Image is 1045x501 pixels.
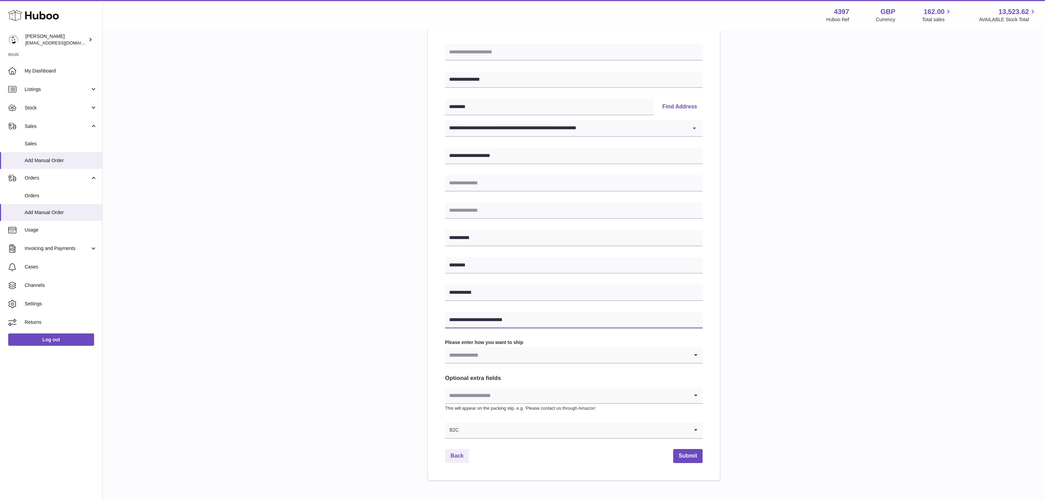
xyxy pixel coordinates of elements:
[25,123,90,130] span: Sales
[25,264,97,270] span: Cases
[8,333,94,346] a: Log out
[25,105,90,111] span: Stock
[826,16,849,23] div: Huboo Ref
[445,405,703,411] p: This will appear on the packing slip. e.g. 'Please contact us through Amazon'
[922,7,952,23] a: 162.00 Total sales
[445,339,703,346] label: Please enter how you want to ship
[445,347,703,364] div: Search for option
[445,422,459,438] span: B2C
[25,141,97,147] span: Sales
[673,449,703,463] button: Submit
[445,422,703,439] div: Search for option
[657,99,703,115] button: Find Address
[834,7,849,16] strong: 4397
[25,319,97,326] span: Returns
[445,387,703,404] div: Search for option
[25,68,97,74] span: My Dashboard
[876,16,896,23] div: Currency
[924,7,944,16] span: 162.00
[998,7,1029,16] span: 13,523.62
[25,86,90,93] span: Listings
[979,16,1037,23] span: AVAILABLE Stock Total
[25,282,97,289] span: Channels
[445,347,689,363] input: Search for option
[445,374,703,382] h2: Optional extra fields
[445,449,469,463] a: Back
[459,422,689,438] input: Search for option
[979,7,1037,23] a: 13,523.62 AVAILABLE Stock Total
[25,209,97,216] span: Add Manual Order
[8,35,18,45] img: drumnnbass@gmail.com
[922,16,952,23] span: Total sales
[25,33,87,46] div: [PERSON_NAME]
[25,157,97,164] span: Add Manual Order
[25,227,97,233] span: Usage
[880,7,895,16] strong: GBP
[25,193,97,199] span: Orders
[25,175,90,181] span: Orders
[445,387,689,403] input: Search for option
[25,301,97,307] span: Settings
[25,40,101,45] span: [EMAIL_ADDRESS][DOMAIN_NAME]
[25,245,90,252] span: Invoicing and Payments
